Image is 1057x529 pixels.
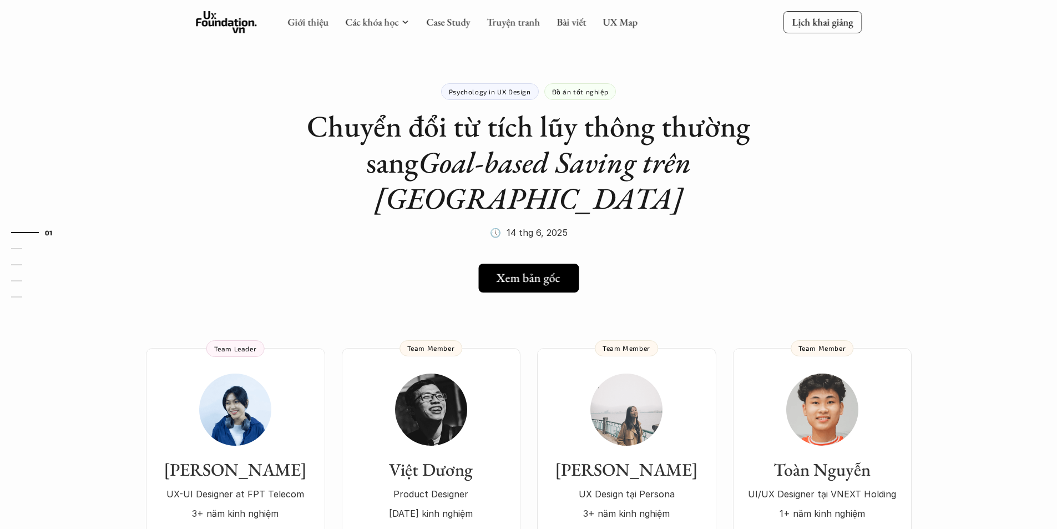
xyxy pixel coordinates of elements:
p: Product Designer [353,486,509,502]
em: Goal-based Saving trên [GEOGRAPHIC_DATA] [375,143,698,218]
p: UX-UI Designer at FPT Telecom [157,486,314,502]
h3: [PERSON_NAME] [548,459,705,480]
strong: 01 [45,228,53,236]
a: Giới thiệu [287,16,328,28]
p: 1+ năm kinh nghiệm [744,505,901,522]
p: Team Member [798,344,846,352]
p: Team Member [603,344,650,352]
p: 🕔 14 thg 6, 2025 [490,224,568,241]
p: Psychology in UX Design [449,88,531,95]
a: Truyện tranh [487,16,540,28]
a: Lịch khai giảng [783,11,862,33]
p: Đồ án tốt nghiệp [552,88,609,95]
p: Lịch khai giảng [792,16,853,28]
p: [DATE] kinh nghiệm [353,505,509,522]
p: UX Design tại Persona [548,486,705,502]
a: Các khóa học [345,16,398,28]
p: UI/UX Designer tại VNEXT Holding [744,486,901,502]
p: Team Member [407,344,455,352]
h3: Việt Dương [353,459,509,480]
a: Case Study [426,16,470,28]
p: 3+ năm kinh nghiệm [548,505,705,522]
a: Xem bản gốc [478,264,579,293]
h5: Xem bản gốc [496,271,560,285]
p: Team Leader [214,345,257,352]
h3: Toàn Nguyễn [744,459,901,480]
p: 3+ năm kinh nghiệm [157,505,314,522]
h1: Chuyển đổi từ tích lũy thông thường sang [307,108,751,216]
a: 01 [11,226,64,239]
h3: [PERSON_NAME] [157,459,314,480]
a: Bài viết [557,16,586,28]
a: UX Map [603,16,638,28]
